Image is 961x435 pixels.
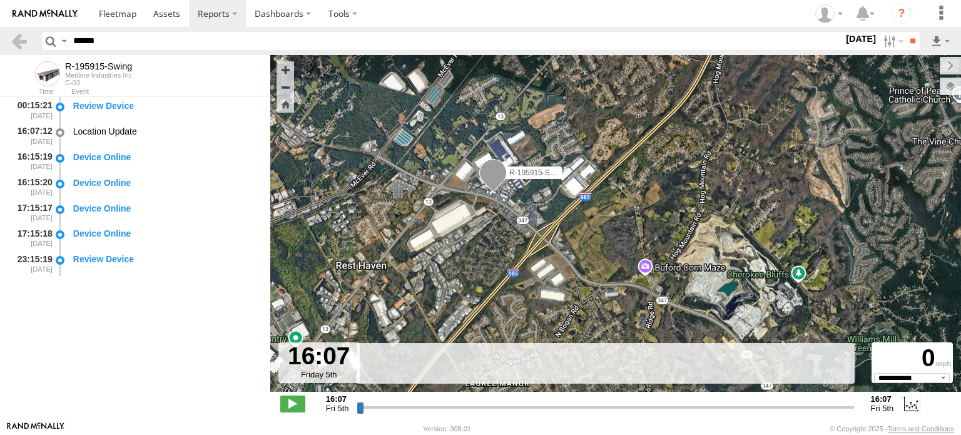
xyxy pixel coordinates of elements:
label: Play/Stop [280,396,305,412]
div: 0 [873,344,951,373]
div: 23:15:19 [DATE] [10,252,54,275]
span: R-195915-Swing [509,168,565,177]
div: 16:15:20 [DATE] [10,175,54,198]
strong: 16:07 [871,394,894,404]
label: Search Query [59,32,69,50]
div: Review Device [73,253,258,265]
div: Idaliz Kaminski [811,4,847,23]
div: © Copyright 2025 - [830,425,954,432]
strong: 16:07 [326,394,349,404]
button: Zoom in [277,61,294,78]
div: 16:07:12 [DATE] [10,124,54,147]
div: C-03 [65,79,132,86]
div: 17:15:18 [DATE] [10,227,54,250]
div: Location Update [73,126,258,137]
img: rand-logo.svg [13,9,78,18]
label: [DATE] [843,32,878,46]
div: Time [10,89,54,95]
div: Version: 308.01 [424,425,471,432]
span: Fri 5th Sep 2025 [871,404,894,413]
div: 00:15:21 [DATE] [10,98,54,121]
div: Medline Industries Inc [65,71,132,79]
button: Zoom out [277,78,294,96]
span: Fri 5th Sep 2025 [326,404,349,413]
a: Back to previous Page [10,32,28,50]
a: Terms and Conditions [888,425,954,432]
div: Event [71,89,270,95]
i: ? [892,4,912,24]
label: Search Filter Options [878,32,905,50]
div: Review Device [73,100,258,111]
div: Device Online [73,151,258,163]
div: Device Online [73,203,258,214]
div: Device Online [73,177,258,188]
div: R-195915-Swing - View Asset History [65,61,132,71]
label: Export results as... [930,32,951,50]
div: Device Online [73,228,258,239]
div: 17:15:17 [DATE] [10,201,54,224]
div: 16:15:19 [DATE] [10,150,54,173]
a: Visit our Website [7,422,64,435]
button: Zoom Home [277,96,294,113]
